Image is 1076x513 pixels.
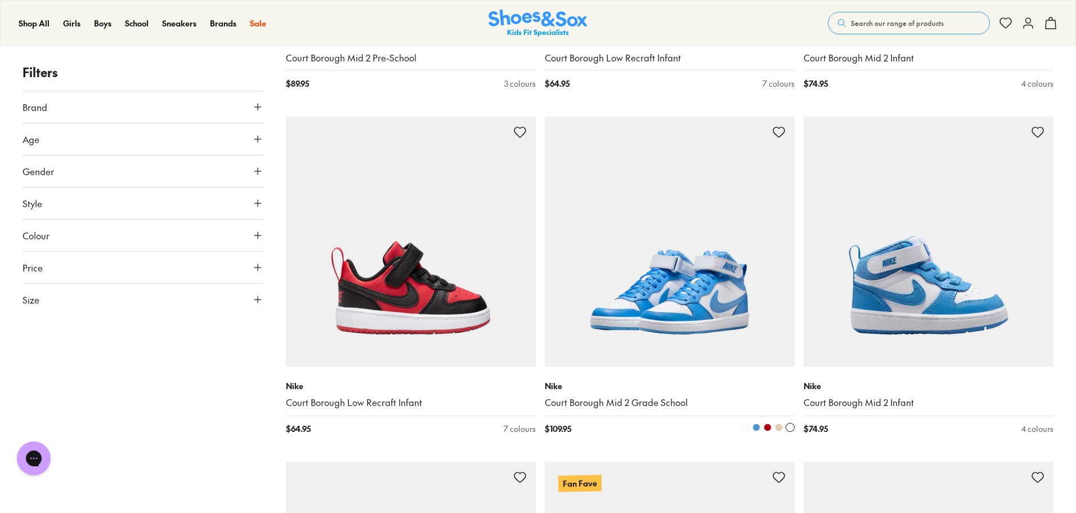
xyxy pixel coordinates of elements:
button: Price [23,252,263,283]
a: Boys [94,17,111,29]
div: 3 colours [504,78,536,90]
button: Age [23,123,263,155]
a: Brands [210,17,236,29]
span: $ 89.95 [286,78,309,90]
span: $ 64.95 [286,423,311,435]
span: Style [23,197,42,210]
button: Style [23,188,263,219]
button: Gender [23,155,263,187]
p: Nike [804,380,1053,392]
a: Court Borough Mid 2 Infant [804,396,1053,409]
a: Court Borough Mid 2 Grade School [545,396,795,409]
div: 7 colours [504,423,536,435]
p: Nike [545,380,795,392]
a: Sale [250,17,266,29]
span: $ 74.95 [804,78,828,90]
p: Fan Fave [558,475,602,492]
a: Sneakers [162,17,196,29]
span: Age [23,132,39,146]
span: Gender [23,164,54,178]
a: Court Borough Low Recraft Infant [545,52,795,64]
a: Shop All [19,17,50,29]
button: Colour [23,220,263,251]
a: Shoes & Sox [488,10,588,37]
span: $ 109.95 [545,423,571,435]
p: Nike [286,380,536,392]
span: Colour [23,229,50,242]
iframe: Gorgias live chat messenger [11,438,56,479]
img: SNS_Logo_Responsive.svg [488,10,588,37]
div: 4 colours [1021,78,1053,90]
div: 7 colours [763,78,795,90]
span: $ 64.95 [545,78,570,90]
button: Size [23,284,263,315]
a: Court Borough Mid 2 Infant [804,52,1053,64]
a: Court Borough Low Recraft Infant [286,396,536,409]
a: Court Borough Mid 2 Pre-School [286,52,536,64]
a: Girls [63,17,80,29]
div: 4 colours [1021,423,1053,435]
a: School [125,17,149,29]
button: Search our range of products [828,12,990,34]
p: Filters [23,63,263,82]
span: Price [23,261,43,274]
span: Size [23,293,39,306]
span: Brand [23,100,47,114]
span: $ 74.95 [804,423,828,435]
button: Brand [23,91,263,123]
span: Search our range of products [851,18,944,28]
